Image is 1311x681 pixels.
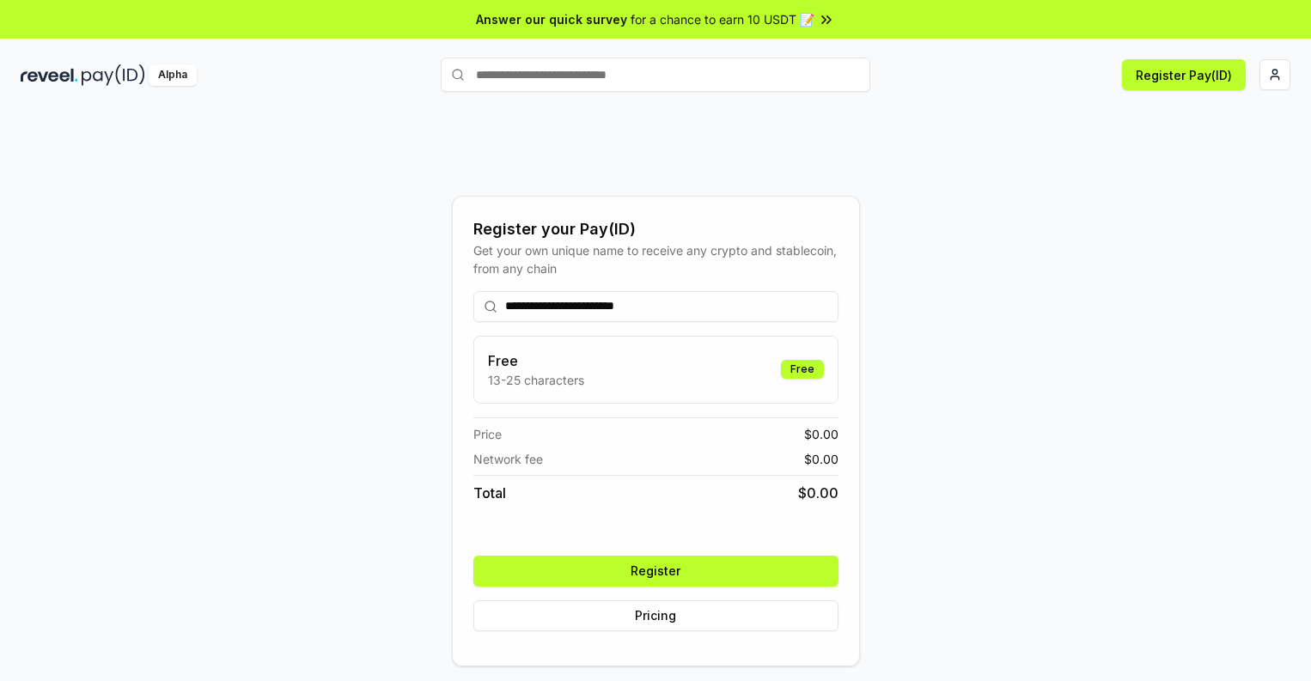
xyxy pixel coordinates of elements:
[473,217,838,241] div: Register your Pay(ID)
[476,10,627,28] span: Answer our quick survey
[804,425,838,443] span: $ 0.00
[21,64,78,86] img: reveel_dark
[473,425,502,443] span: Price
[473,556,838,587] button: Register
[488,371,584,389] p: 13-25 characters
[473,483,506,503] span: Total
[82,64,145,86] img: pay_id
[473,450,543,468] span: Network fee
[631,10,814,28] span: for a chance to earn 10 USDT 📝
[781,360,824,379] div: Free
[1122,59,1246,90] button: Register Pay(ID)
[473,241,838,277] div: Get your own unique name to receive any crypto and stablecoin, from any chain
[473,600,838,631] button: Pricing
[488,350,584,371] h3: Free
[804,450,838,468] span: $ 0.00
[149,64,197,86] div: Alpha
[798,483,838,503] span: $ 0.00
